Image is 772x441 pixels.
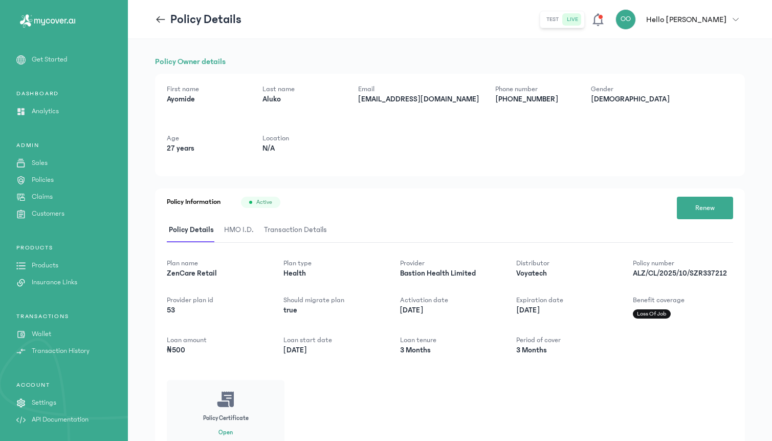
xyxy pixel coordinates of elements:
[563,13,582,26] button: live
[32,106,59,117] p: Analytics
[32,277,77,288] p: Insurance Links
[677,197,733,219] button: Renew
[167,305,267,316] p: 53
[167,84,246,94] p: First name
[167,143,246,154] p: 27 years
[167,258,267,268] p: Plan name
[516,295,616,305] p: Expiration date
[167,345,267,355] p: ₦500
[218,429,233,437] button: Open
[167,197,220,208] h1: Policy Information
[633,309,671,319] div: Loss Of Job
[615,9,745,30] button: OOHello [PERSON_NAME]
[283,305,384,316] p: true
[262,218,329,242] span: Transaction Details
[495,94,575,104] p: [PHONE_NUMBER]
[32,260,58,271] p: Products
[516,335,616,345] p: Period of cover
[283,268,384,279] p: Health
[695,203,715,214] span: Renew
[633,268,733,279] p: ALZ/CL/2025/10/SZR337212
[516,345,616,355] p: 3 Months
[32,414,89,425] p: API Documentation
[615,9,636,30] div: OO
[222,218,256,242] span: HMO I.D.
[167,94,246,104] p: Ayomide
[256,198,272,206] span: Active
[542,13,563,26] button: test
[283,258,384,268] p: Plan type
[32,397,56,408] p: Settings
[516,258,616,268] p: Distributor
[262,84,342,94] p: Last name
[516,305,616,316] p: [DATE]
[283,345,384,355] p: [DATE]
[167,295,267,305] p: Provider plan id
[32,346,90,356] p: Transaction History
[262,218,335,242] button: Transaction Details
[32,208,64,219] p: Customers
[400,335,500,345] p: Loan tenure
[167,218,222,242] button: Policy Details
[32,192,53,202] p: Claims
[400,305,500,316] p: [DATE]
[32,329,51,340] p: Wallet
[167,335,267,345] p: Loan amount
[591,84,670,94] p: Gender
[358,94,479,104] p: [EMAIL_ADDRESS][DOMAIN_NAME]
[170,11,241,28] p: Policy Details
[646,13,726,26] p: Hello [PERSON_NAME]
[400,268,500,279] p: Bastion Health Limited
[283,335,384,345] p: Loan start date
[167,268,267,279] p: ZenCare Retail
[203,414,249,423] p: Policy Certificate
[633,295,733,305] p: Benefit coverage
[155,55,745,68] h1: Policy Owner details
[633,258,733,268] p: Policy number
[516,268,616,279] p: Voyatech
[400,295,500,305] p: Activation date
[222,218,262,242] button: HMO I.D.
[167,218,216,242] span: Policy Details
[283,295,384,305] p: Should migrate plan
[400,345,500,355] p: 3 Months
[591,94,670,104] p: [DEMOGRAPHIC_DATA]
[32,54,68,65] p: Get Started
[495,84,575,94] p: Phone number
[32,158,48,169] p: Sales
[262,143,342,154] p: N/A
[167,133,246,143] p: Age
[32,175,54,185] p: Policies
[400,258,500,268] p: Provider
[358,84,479,94] p: Email
[262,133,342,143] p: Location
[262,94,342,104] p: Aluko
